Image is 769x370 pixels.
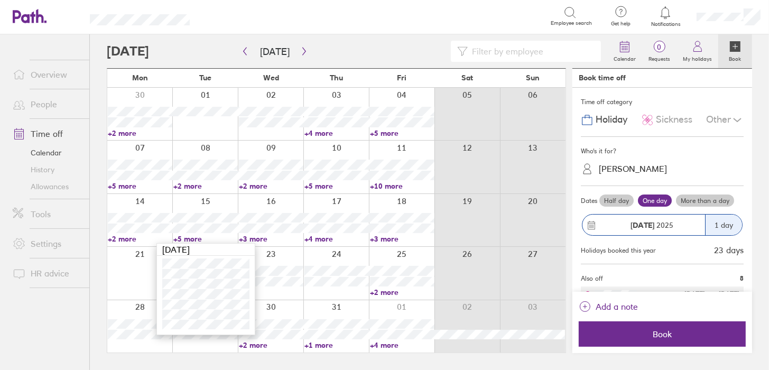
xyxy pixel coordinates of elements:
div: [PERSON_NAME] [599,164,667,174]
a: Settings [4,233,89,254]
div: 1 day [705,215,742,235]
span: Book [586,329,738,339]
span: Dates [581,197,597,205]
button: Add a note [579,298,638,315]
a: +2 more [239,181,303,191]
a: +1 more [304,340,369,350]
strong: [DATE] [631,220,654,230]
div: Time off category [581,94,744,110]
div: [DATE] [157,244,255,256]
a: Calendar [4,144,89,161]
div: Search [218,11,245,21]
span: Also off [581,275,603,282]
a: My holidays [677,34,718,68]
a: Calendar [607,34,642,68]
a: HR advice [4,263,89,284]
span: Sun [526,73,540,82]
a: Notifications [648,5,683,27]
a: Book [718,34,752,68]
a: +5 more [108,181,172,191]
span: Tue [199,73,211,82]
a: +2 more [108,128,172,138]
div: Who's it for? [581,143,744,159]
div: Book time off [579,73,626,82]
a: +5 more [304,181,369,191]
div: 23 days [714,245,744,255]
a: +2 more [370,288,434,297]
a: +5 more [370,128,434,138]
label: Calendar [607,53,642,62]
span: 8 [740,275,744,282]
a: 0Requests [642,34,677,68]
span: Notifications [648,21,683,27]
span: 0 [642,43,677,51]
span: Thu [330,73,343,82]
span: Add a note [596,298,638,315]
span: 2025 [631,221,673,229]
div: Other [706,110,744,130]
a: Allowances [4,178,89,195]
a: +2 more [108,234,172,244]
a: Tools [4,203,89,225]
span: Wed [263,73,279,82]
a: Time off [4,123,89,144]
label: Book [723,53,748,62]
a: People [4,94,89,115]
label: Half day [599,195,634,207]
label: One day [638,195,672,207]
button: [DATE] [252,43,298,60]
span: Fri [397,73,407,82]
a: +3 more [239,234,303,244]
a: +2 more [239,340,303,350]
span: Employee search [551,20,592,26]
a: +2 more [173,181,238,191]
span: Holiday [596,114,627,125]
a: +4 more [370,340,434,350]
label: More than a day [676,195,734,207]
span: Mon [132,73,148,82]
a: +4 more [304,234,369,244]
div: [DATE] [DATE] [684,290,739,298]
span: Sickness [656,114,692,125]
button: Book [579,321,746,347]
input: Filter by employee [468,41,595,61]
a: +4 more [304,128,369,138]
div: Holidays booked this year [581,247,656,254]
span: Sat [462,73,474,82]
a: +10 more [370,181,434,191]
a: History [4,161,89,178]
a: Overview [4,64,89,85]
a: +3 more [370,234,434,244]
button: [DATE] 20251 day [581,209,744,241]
label: Requests [642,53,677,62]
a: +5 more [173,234,238,244]
span: Get help [604,21,638,27]
label: My holidays [677,53,718,62]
